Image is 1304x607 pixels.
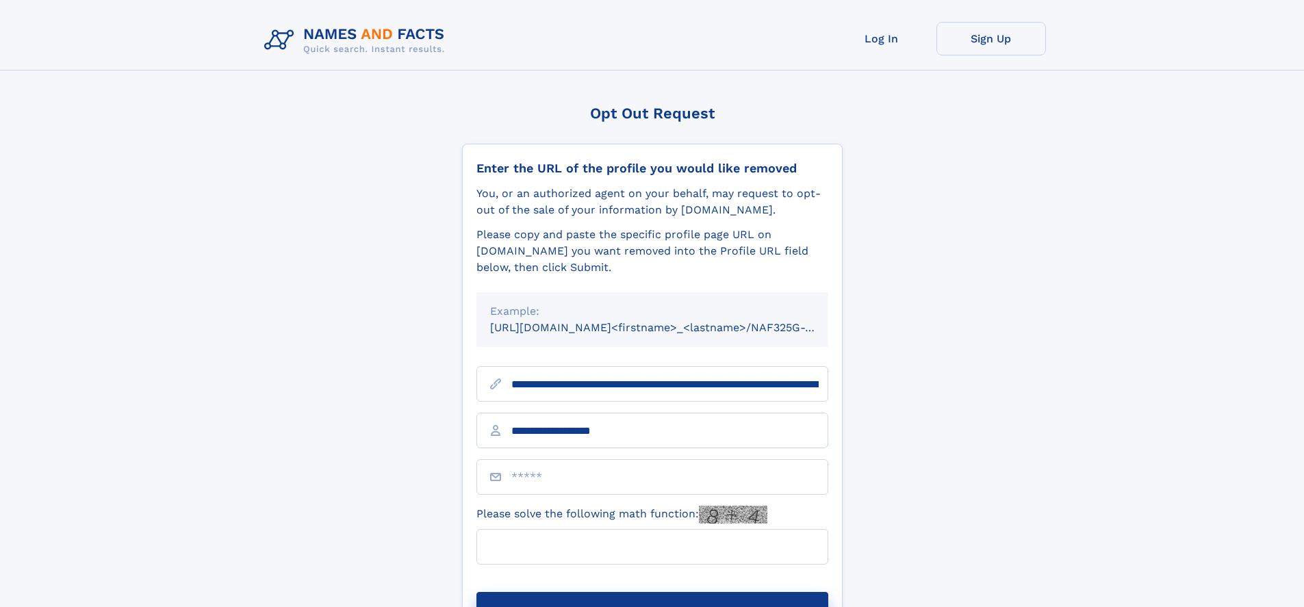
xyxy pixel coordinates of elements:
[490,303,815,320] div: Example:
[462,105,843,122] div: Opt Out Request
[259,22,456,59] img: Logo Names and Facts
[476,161,828,176] div: Enter the URL of the profile you would like removed
[476,227,828,276] div: Please copy and paste the specific profile page URL on [DOMAIN_NAME] you want removed into the Pr...
[476,185,828,218] div: You, or an authorized agent on your behalf, may request to opt-out of the sale of your informatio...
[827,22,936,55] a: Log In
[936,22,1046,55] a: Sign Up
[490,321,854,334] small: [URL][DOMAIN_NAME]<firstname>_<lastname>/NAF325G-xxxxxxxx
[476,506,767,524] label: Please solve the following math function:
